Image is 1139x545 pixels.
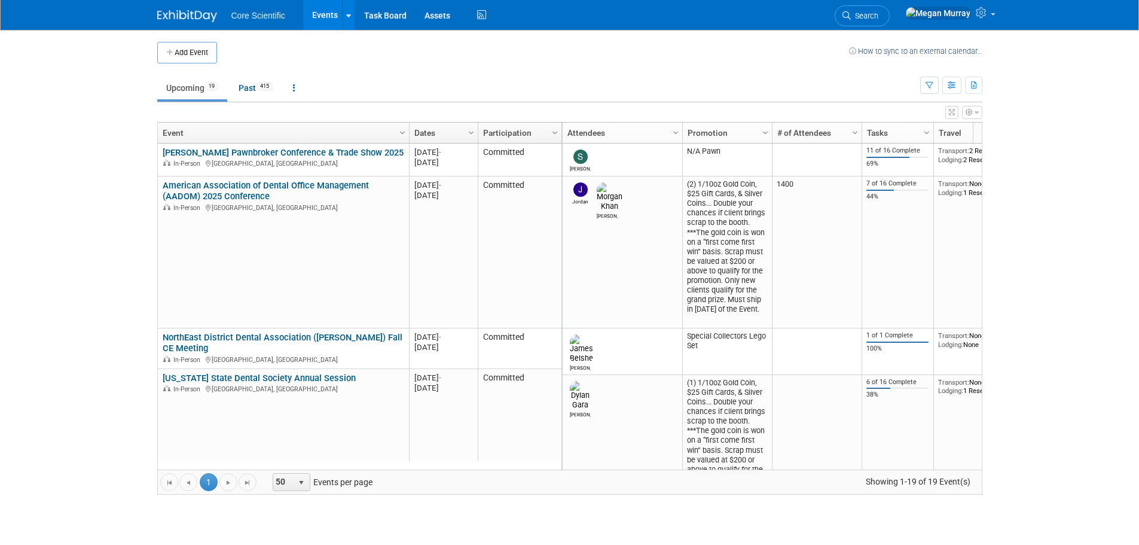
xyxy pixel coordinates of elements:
span: Lodging: [938,386,963,395]
a: Go to the next page [219,473,237,491]
div: [DATE] [414,383,472,393]
span: 19 [205,82,218,91]
img: Sam Robinson [573,150,588,164]
span: - [439,148,441,157]
a: NorthEast District Dental Association ([PERSON_NAME]) Fall CE Meeting [163,332,402,354]
a: Upcoming19 [157,77,227,99]
td: Committed [478,369,561,521]
span: Transport: [938,378,969,386]
span: Column Settings [850,128,860,138]
a: Column Settings [548,123,561,141]
div: [GEOGRAPHIC_DATA], [GEOGRAPHIC_DATA] [163,354,404,364]
div: 2 Reservations 2 Reservations [938,147,1024,164]
a: Attendees [567,123,674,143]
div: 7 of 16 Complete [866,179,929,188]
img: In-Person Event [163,160,170,166]
div: None 1 Reservation [938,378,1024,395]
img: ExhibitDay [157,10,217,22]
span: Search [851,11,878,20]
div: [GEOGRAPHIC_DATA], [GEOGRAPHIC_DATA] [163,383,404,394]
a: [PERSON_NAME] Pawnbroker Conference & Trade Show 2025 [163,147,404,158]
div: James Belshe [570,363,591,371]
a: Go to the last page [239,473,256,491]
td: Committed [478,176,561,328]
a: Column Settings [848,123,862,141]
a: Column Settings [920,123,933,141]
span: Transport: [938,147,969,155]
div: [DATE] [414,342,472,352]
a: [US_STATE] State Dental Society Annual Session [163,373,356,383]
img: In-Person Event [163,385,170,391]
span: Column Settings [922,128,932,138]
div: 38% [866,391,929,399]
span: In-Person [173,385,204,393]
span: 1 [200,473,218,491]
span: Core Scientific [231,11,285,20]
a: # of Attendees [777,123,854,143]
span: - [439,181,441,190]
span: Column Settings [466,128,476,138]
a: Event [163,123,401,143]
div: 69% [866,160,929,168]
img: In-Person Event [163,204,170,210]
a: Past415 [230,77,282,99]
span: Go to the next page [224,478,233,488]
a: Column Settings [669,123,682,141]
td: Committed [478,144,561,176]
img: Jordan McCullough [573,182,588,197]
a: Go to the first page [160,473,178,491]
td: Special Collectors Lego Set [682,328,772,375]
span: Transport: [938,179,969,188]
span: Go to the first page [164,478,174,488]
div: Sam Robinson [570,164,591,172]
div: Dylan Gara [570,410,591,418]
div: [DATE] [414,332,472,342]
a: Go to the previous page [179,473,197,491]
span: Lodging: [938,188,963,197]
span: - [439,333,441,342]
span: - [439,373,441,382]
div: [DATE] [414,373,472,383]
span: In-Person [173,160,204,168]
a: American Association of Dental Office Management (AADOM) 2025 Conference [163,180,369,202]
div: [GEOGRAPHIC_DATA], [GEOGRAPHIC_DATA] [163,158,404,168]
div: 44% [866,193,929,201]
div: [DATE] [414,180,472,190]
td: (1) 1/10oz Gold Coin, $25 Gift Cards, & Silver Coins... Double your chances if client brings scra... [682,375,772,527]
div: Jordan McCullough [570,197,591,205]
button: Add Event [157,42,217,63]
span: In-Person [173,204,204,212]
a: Travel [939,123,1021,143]
div: [GEOGRAPHIC_DATA], [GEOGRAPHIC_DATA] [163,202,404,212]
a: Column Settings [396,123,409,141]
a: Promotion [688,123,764,143]
span: Events per page [257,473,384,491]
span: Go to the last page [243,478,252,488]
td: (2) 1/10oz Gold Coin, $25 Gift Cards, & Silver Coins... Double your chances if client brings scra... [682,176,772,328]
td: 1400 [772,176,862,328]
span: 50 [273,474,294,491]
a: Participation [483,123,554,143]
span: select [297,478,306,488]
div: [DATE] [414,147,472,157]
div: 11 of 16 Complete [866,147,929,155]
a: How to sync to an external calendar... [849,47,982,56]
span: Go to the previous page [184,478,193,488]
div: [DATE] [414,157,472,168]
img: Morgan Khan [597,182,622,211]
div: 6 of 16 Complete [866,378,929,386]
div: Morgan Khan [597,211,618,219]
img: In-Person Event [163,356,170,362]
a: Column Settings [759,123,772,141]
span: Column Settings [398,128,407,138]
span: Showing 1-19 of 19 Event(s) [854,473,981,490]
img: James Belshe [570,334,593,363]
a: Search [835,5,890,26]
a: Dates [414,123,470,143]
div: None 1 Reservation [938,179,1024,197]
img: Dylan Gara [570,381,591,410]
span: Transport: [938,331,969,340]
span: Column Settings [671,128,680,138]
td: N/A Pawn [682,144,772,176]
span: In-Person [173,356,204,364]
